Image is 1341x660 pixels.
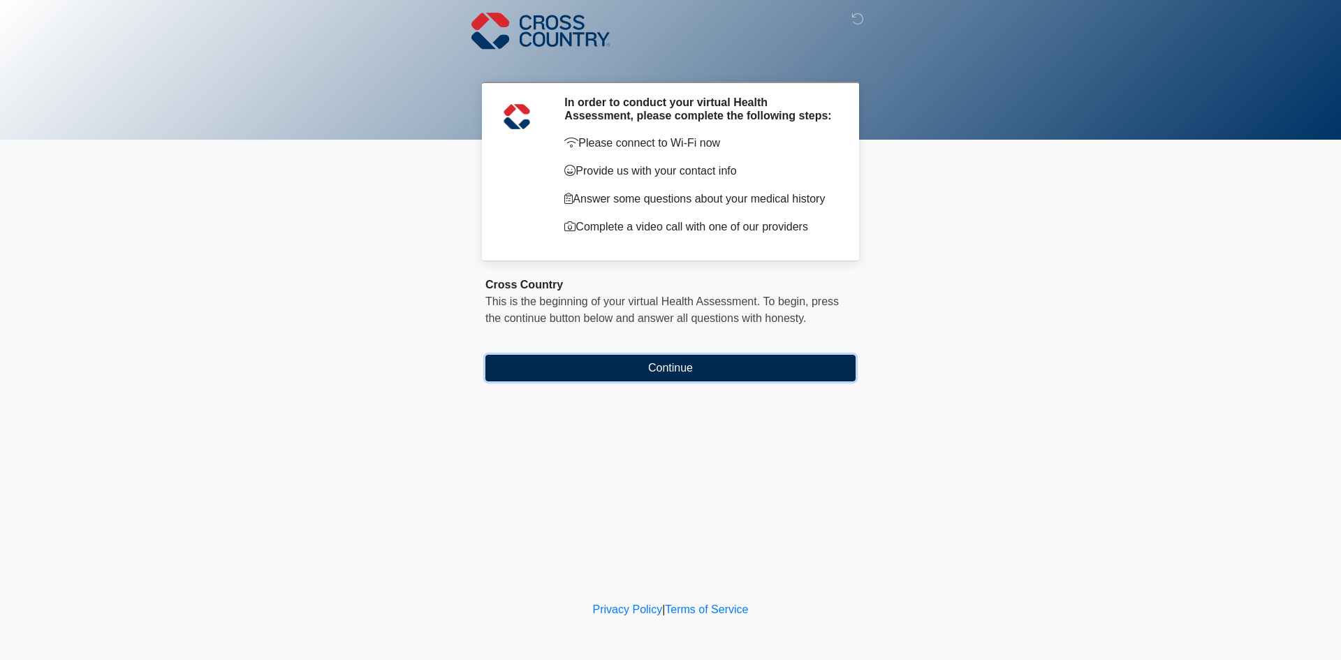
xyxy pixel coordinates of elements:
[485,295,839,324] span: press the continue button below and answer all questions with honesty.
[485,355,856,381] button: Continue
[564,191,835,207] p: Answer some questions about your medical history
[475,50,866,76] h1: ‎ ‎ ‎
[564,219,835,235] p: Complete a video call with one of our providers
[564,96,835,122] h2: In order to conduct your virtual Health Assessment, please complete the following steps:
[485,277,856,293] div: Cross Country
[564,135,835,152] p: Please connect to Wi-Fi now
[662,603,665,615] a: |
[564,163,835,179] p: Provide us with your contact info
[665,603,748,615] a: Terms of Service
[471,10,610,51] img: Cross Country Logo
[485,295,760,307] span: This is the beginning of your virtual Health Assessment.
[593,603,663,615] a: Privacy Policy
[496,96,538,138] img: Agent Avatar
[763,295,812,307] span: To begin,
